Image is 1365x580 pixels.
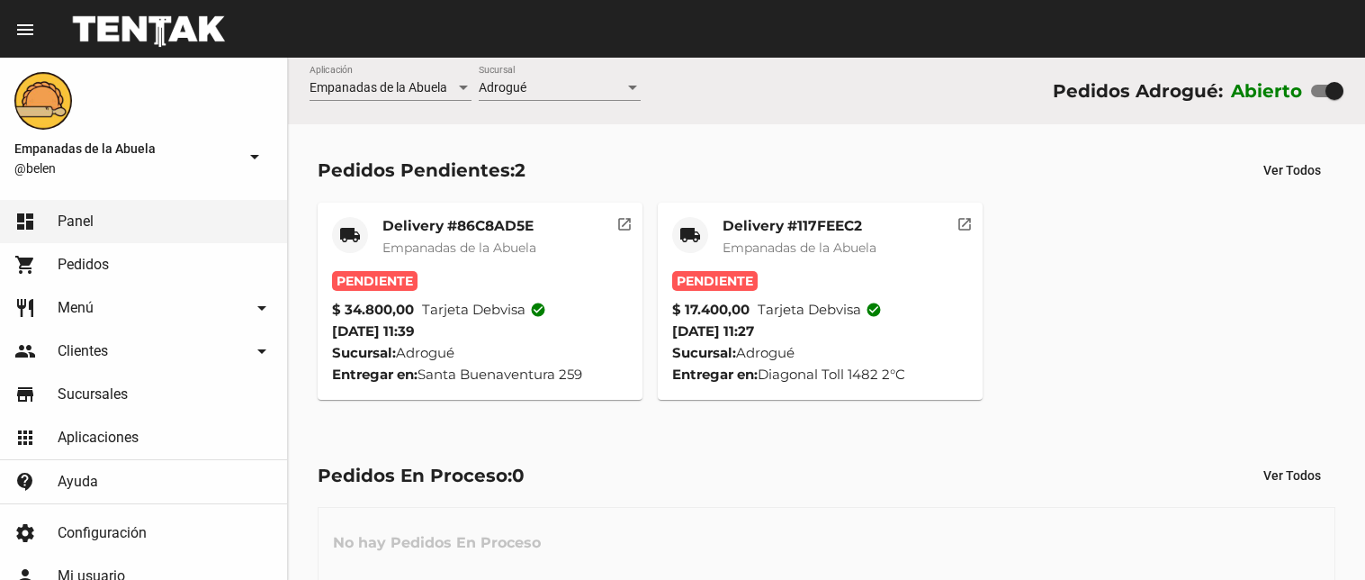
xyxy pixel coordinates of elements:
span: Tarjeta debvisa [422,299,546,321]
span: Empanadas de la Abuela [723,240,876,256]
strong: Entregar en: [332,366,418,383]
mat-icon: check_circle [866,302,882,318]
div: Adrogué [672,342,968,364]
div: Diagonal Toll 1482 2°C [672,364,968,385]
mat-icon: contact_support [14,471,36,493]
span: Tarjeta debvisa [758,299,882,321]
mat-icon: arrow_drop_down [251,297,273,319]
div: Pedidos Adrogué: [1053,77,1223,105]
mat-icon: people [14,340,36,362]
span: Empanadas de la Abuela [310,80,447,95]
span: Empanadas de la Abuela [382,240,536,256]
mat-icon: arrow_drop_down [251,340,273,362]
div: Santa Buenaventura 259 [332,364,628,385]
strong: Sucursal: [332,344,396,361]
button: Ver Todos [1249,154,1335,186]
span: [DATE] 11:39 [332,322,415,340]
div: Pedidos Pendientes: [318,156,525,185]
button: Ver Todos [1249,459,1335,492]
div: Adrogué [332,342,628,364]
mat-icon: check_circle [530,302,546,318]
mat-icon: open_in_new [956,213,973,230]
mat-icon: local_shipping [339,224,361,246]
mat-icon: restaurant [14,297,36,319]
span: Pendiente [332,271,418,291]
mat-icon: arrow_drop_down [244,146,265,168]
span: 0 [512,465,525,486]
span: Aplicaciones [58,429,139,447]
mat-icon: settings [14,522,36,544]
span: [DATE] 11:27 [672,322,754,340]
span: Pendiente [672,271,758,291]
iframe: chat widget [1289,508,1347,562]
span: Configuración [58,524,147,542]
mat-card-title: Delivery #117FEEC2 [723,217,876,235]
span: Ayuda [58,473,98,491]
span: Clientes [58,342,108,360]
mat-icon: open_in_new [616,213,633,230]
img: f0136945-ed32-4f7c-91e3-a375bc4bb2c5.png [14,72,72,130]
span: Empanadas de la Abuela [14,138,237,159]
span: Menú [58,299,94,317]
div: Pedidos En Proceso: [318,461,525,490]
span: @belen [14,159,237,177]
strong: $ 17.400,00 [672,299,750,321]
mat-icon: menu [14,19,36,41]
h3: No hay Pedidos En Proceso [319,516,555,570]
span: Pedidos [58,256,109,274]
span: 2 [515,159,525,181]
span: Ver Todos [1263,468,1321,483]
label: Abierto [1231,77,1303,105]
strong: $ 34.800,00 [332,299,414,321]
mat-icon: shopping_cart [14,254,36,276]
strong: Entregar en: [672,366,758,383]
span: Adrogué [479,80,526,95]
mat-icon: apps [14,427,36,449]
mat-card-title: Delivery #86C8AD5E [382,217,536,235]
span: Ver Todos [1263,163,1321,177]
mat-icon: dashboard [14,211,36,232]
span: Panel [58,213,94,231]
mat-icon: local_shipping [679,224,701,246]
mat-icon: store [14,384,36,405]
strong: Sucursal: [672,344,736,361]
span: Sucursales [58,385,128,403]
